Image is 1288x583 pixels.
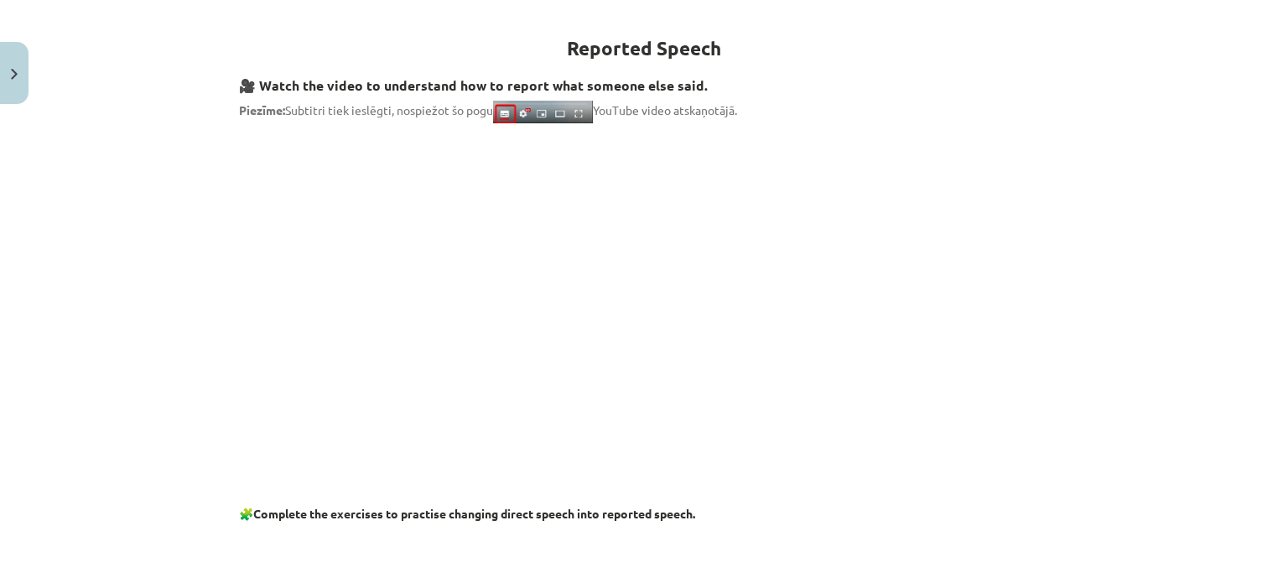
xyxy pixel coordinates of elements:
[239,102,737,117] span: Subtitri tiek ieslēgti, nospiežot šo pogu YouTube video atskaņotājā.
[239,76,708,94] strong: 🎥 Watch the video to understand how to report what someone else said.
[239,505,1049,523] p: 🧩
[567,36,721,60] strong: Reported Speech
[239,102,285,117] strong: Piezīme:
[253,506,695,521] strong: Complete the exercises to practise changing direct speech into reported speech.
[11,69,18,80] img: icon-close-lesson-0947bae3869378f0d4975bcd49f059093ad1ed9edebbc8119c70593378902aed.svg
